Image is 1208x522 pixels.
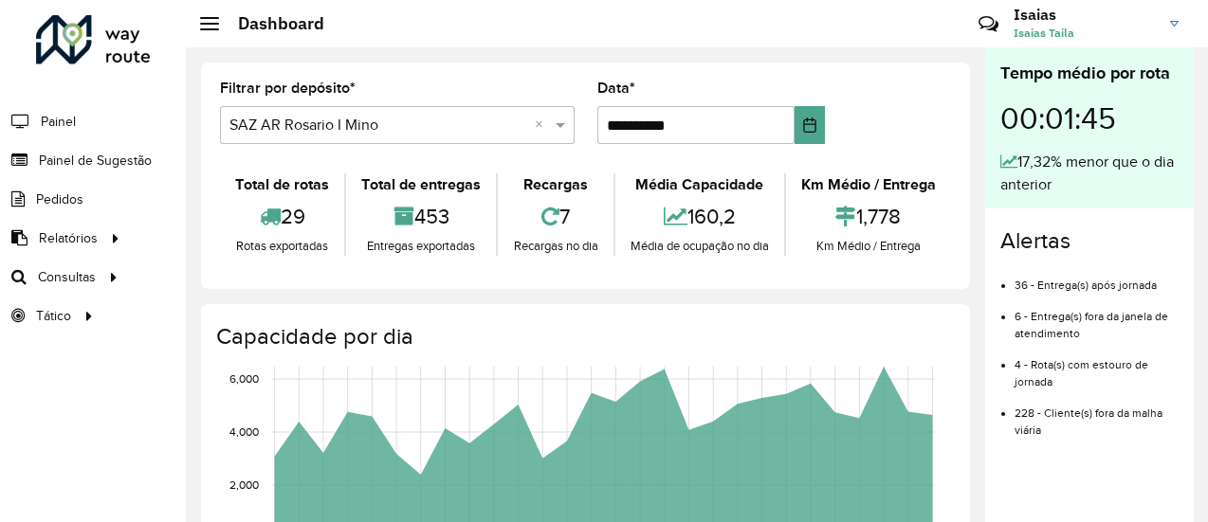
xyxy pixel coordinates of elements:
h4: Capacidade por dia [216,323,951,351]
div: Rotas exportadas [225,237,339,256]
span: Tático [36,306,71,326]
div: 7 [503,196,608,237]
div: 00:01:45 [1000,86,1179,151]
div: 29 [225,196,339,237]
text: 4,000 [229,425,259,438]
h2: Dashboard [219,13,324,34]
li: 6 - Entrega(s) fora da janela de atendimento [1015,294,1179,342]
div: Tempo médio por rota [1000,61,1179,86]
span: Clear all [535,114,551,136]
div: 17,32% menor que o dia anterior [1000,151,1179,196]
div: 160,2 [620,196,779,237]
label: Filtrar por depósito [220,77,356,99]
div: Média Capacidade [620,173,779,196]
text: 6,000 [229,372,259,385]
a: Contato Rápido [968,4,1009,45]
div: Média de ocupação no dia [620,237,779,256]
div: Recargas [503,173,608,196]
div: Km Médio / Entrega [791,173,946,196]
span: Consultas [38,267,96,287]
li: 228 - Cliente(s) fora da malha viária [1015,390,1179,439]
div: 453 [351,196,491,237]
span: Painel [41,112,76,132]
span: Relatórios [39,228,98,248]
div: Total de entregas [351,173,491,196]
button: Choose Date [795,106,825,144]
h4: Alertas [1000,227,1179,255]
h3: Isaias [1014,6,1156,24]
span: Pedidos [36,189,83,209]
div: Total de rotas [225,173,339,196]
span: Isaias Taila [1014,25,1156,42]
li: 4 - Rota(s) com estouro de jornada [1015,342,1179,390]
div: Entregas exportadas [351,237,491,256]
div: 1,778 [791,196,946,237]
text: 2,000 [229,478,259,491]
div: Km Médio / Entrega [791,237,946,256]
label: Data [597,77,635,99]
li: 36 - Entrega(s) após jornada [1015,262,1179,294]
span: Painel de Sugestão [39,151,152,171]
div: Recargas no dia [503,237,608,256]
